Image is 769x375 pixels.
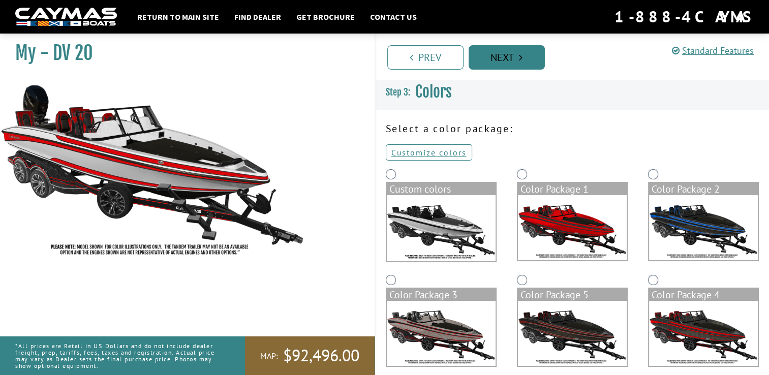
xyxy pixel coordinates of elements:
[387,289,496,301] div: Color Package 3
[365,10,422,23] a: Contact Us
[283,345,359,366] span: $92,496.00
[229,10,286,23] a: Find Dealer
[469,45,545,70] a: Next
[518,301,627,366] img: color_package_385.png
[649,289,758,301] div: Color Package 4
[291,10,360,23] a: Get Brochure
[518,195,627,260] img: color_package_382.png
[387,301,496,366] img: color_package_384.png
[518,289,627,301] div: Color Package 5
[387,195,496,261] img: DV22-Base-Layer.png
[15,42,349,65] h1: My - DV 20
[260,351,278,361] span: MAP:
[15,8,117,26] img: white-logo-c9c8dbefe5ff5ceceb0f0178aa75bf4bb51f6bca0971e226c86eb53dfe498488.png
[386,121,759,136] p: Select a color package:
[614,6,754,28] div: 1-888-4CAYMAS
[672,45,754,56] a: Standard Features
[15,337,222,374] p: *All prices are Retail in US Dollars and do not include dealer freight, prep, tariffs, fees, taxe...
[649,195,758,260] img: color_package_383.png
[245,336,375,375] a: MAP:$92,496.00
[387,45,464,70] a: Prev
[132,10,224,23] a: Return to main site
[518,183,627,195] div: Color Package 1
[386,144,472,161] a: Customize colors
[387,183,496,195] div: Custom colors
[649,301,758,366] img: color_package_386.png
[649,183,758,195] div: Color Package 2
